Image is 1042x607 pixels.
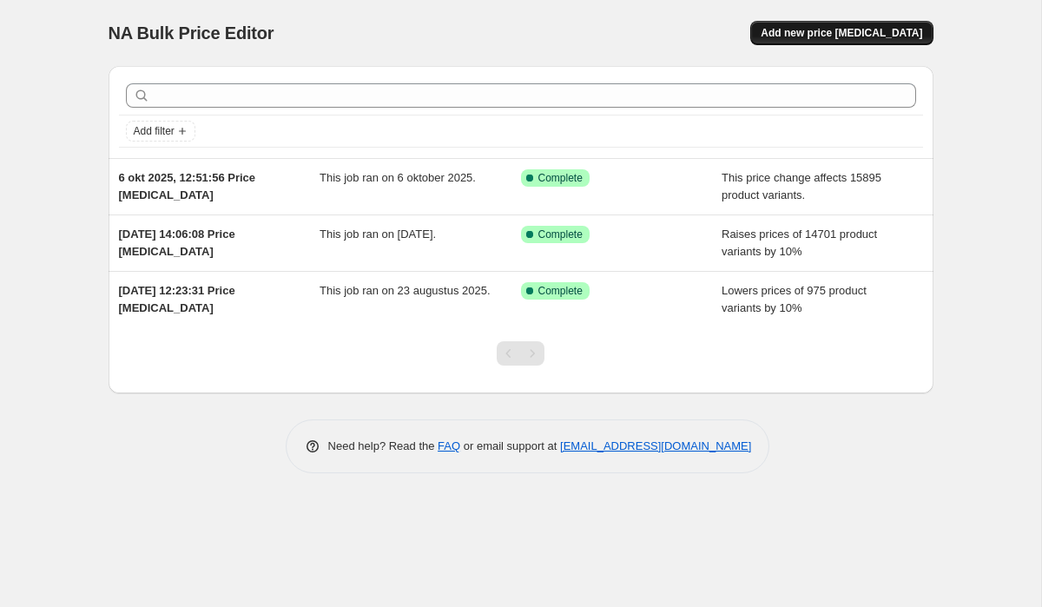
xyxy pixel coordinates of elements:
[126,121,195,142] button: Add filter
[119,171,256,201] span: 6 okt 2025, 12:51:56 Price [MEDICAL_DATA]
[328,439,439,452] span: Need help? Read the
[460,439,560,452] span: or email support at
[320,228,436,241] span: This job ran on [DATE].
[497,341,544,366] nav: Pagination
[538,284,583,298] span: Complete
[761,26,922,40] span: Add new price [MEDICAL_DATA]
[722,228,877,258] span: Raises prices of 14701 product variants by 10%
[320,284,491,297] span: This job ran on 23 augustus 2025.
[109,23,274,43] span: NA Bulk Price Editor
[560,439,751,452] a: [EMAIL_ADDRESS][DOMAIN_NAME]
[320,171,476,184] span: This job ran on 6 oktober 2025.
[538,228,583,241] span: Complete
[119,228,235,258] span: [DATE] 14:06:08 Price [MEDICAL_DATA]
[134,124,175,138] span: Add filter
[438,439,460,452] a: FAQ
[750,21,933,45] button: Add new price [MEDICAL_DATA]
[119,284,235,314] span: [DATE] 12:23:31 Price [MEDICAL_DATA]
[722,284,867,314] span: Lowers prices of 975 product variants by 10%
[538,171,583,185] span: Complete
[722,171,881,201] span: This price change affects 15895 product variants.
